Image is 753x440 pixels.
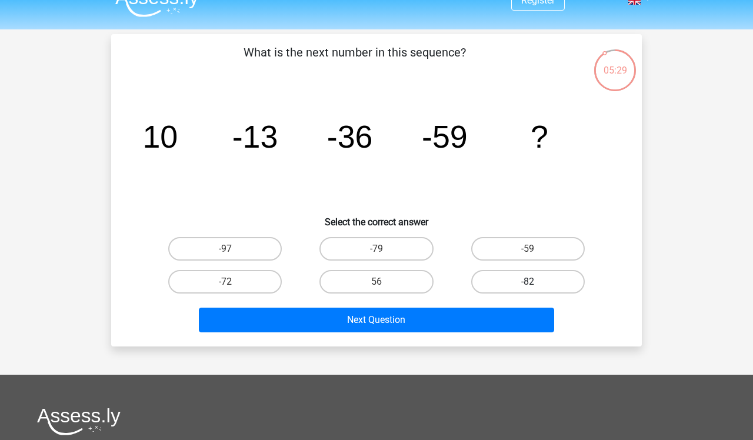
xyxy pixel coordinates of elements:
[531,119,548,154] tspan: ?
[130,44,579,79] p: What is the next number in this sequence?
[168,270,282,294] label: -72
[37,408,121,435] img: Assessly logo
[142,119,178,154] tspan: 10
[232,119,278,154] tspan: -13
[168,237,282,261] label: -97
[327,119,373,154] tspan: -36
[471,270,585,294] label: -82
[130,207,623,228] h6: Select the correct answer
[422,119,468,154] tspan: -59
[593,48,637,78] div: 05:29
[319,270,433,294] label: 56
[319,237,433,261] label: -79
[199,308,555,332] button: Next Question
[471,237,585,261] label: -59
